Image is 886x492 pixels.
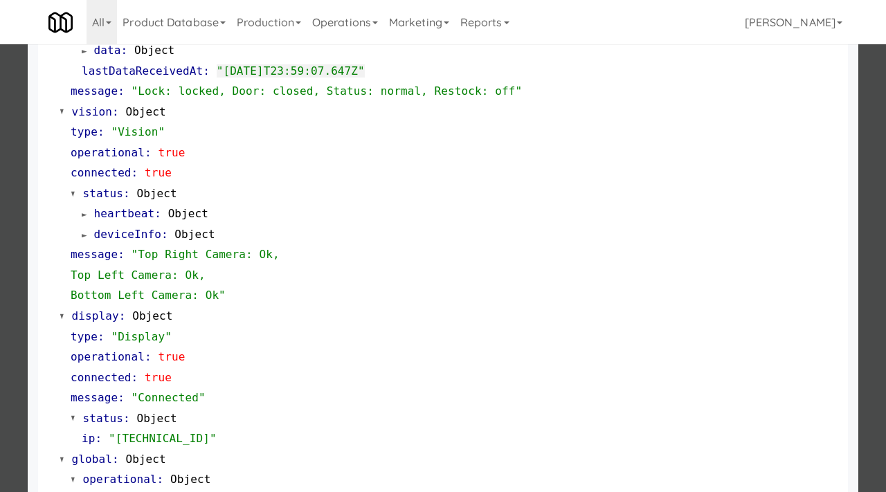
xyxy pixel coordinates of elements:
span: type [71,330,98,343]
span: : [145,350,152,363]
span: connected [71,371,132,384]
span: true [145,371,172,384]
span: : [118,391,125,404]
span: : [95,432,102,445]
span: : [112,453,119,466]
span: Object [125,105,165,118]
span: Object [174,228,215,241]
span: "[TECHNICAL_ID]" [109,432,217,445]
span: "Vision" [111,125,165,138]
span: : [98,125,105,138]
span: Object [168,207,208,220]
span: : [120,44,127,57]
span: Object [136,412,177,425]
span: : [118,84,125,98]
span: : [123,412,130,425]
span: true [145,166,172,179]
span: status [83,412,123,425]
span: Object [125,453,165,466]
span: display [72,309,119,322]
span: ip [82,432,95,445]
span: : [123,187,130,200]
span: : [154,207,161,220]
span: operational [83,473,157,486]
span: "[DATE]T23:59:07.647Z" [217,64,365,78]
span: : [112,105,119,118]
span: : [118,248,125,261]
span: : [132,371,138,384]
span: "Display" [111,330,172,343]
span: : [145,146,152,159]
span: status [83,187,123,200]
span: "Connected" [132,391,206,404]
span: global [72,453,112,466]
span: "Lock: locked, Door: closed, Status: normal, Restock: off" [132,84,523,98]
span: operational [71,350,145,363]
span: message [71,84,118,98]
span: operational [71,146,145,159]
span: true [159,350,186,363]
span: deviceInfo [94,228,161,241]
span: message [71,248,118,261]
span: : [98,330,105,343]
span: type [71,125,98,138]
span: Object [134,44,174,57]
span: "Top Right Camera: Ok, Top Left Camera: Ok, Bottom Left Camera: Ok" [71,248,280,302]
span: : [132,166,138,179]
span: message [71,391,118,404]
span: Object [132,309,172,322]
span: heartbeat [94,207,155,220]
span: : [119,309,126,322]
span: connected [71,166,132,179]
span: Object [136,187,177,200]
span: : [157,473,164,486]
span: data [94,44,121,57]
span: lastDataReceivedAt [82,64,203,78]
span: vision [72,105,112,118]
span: Object [170,473,210,486]
span: : [161,228,168,241]
img: Micromart [48,10,73,35]
span: true [159,146,186,159]
span: : [203,64,210,78]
